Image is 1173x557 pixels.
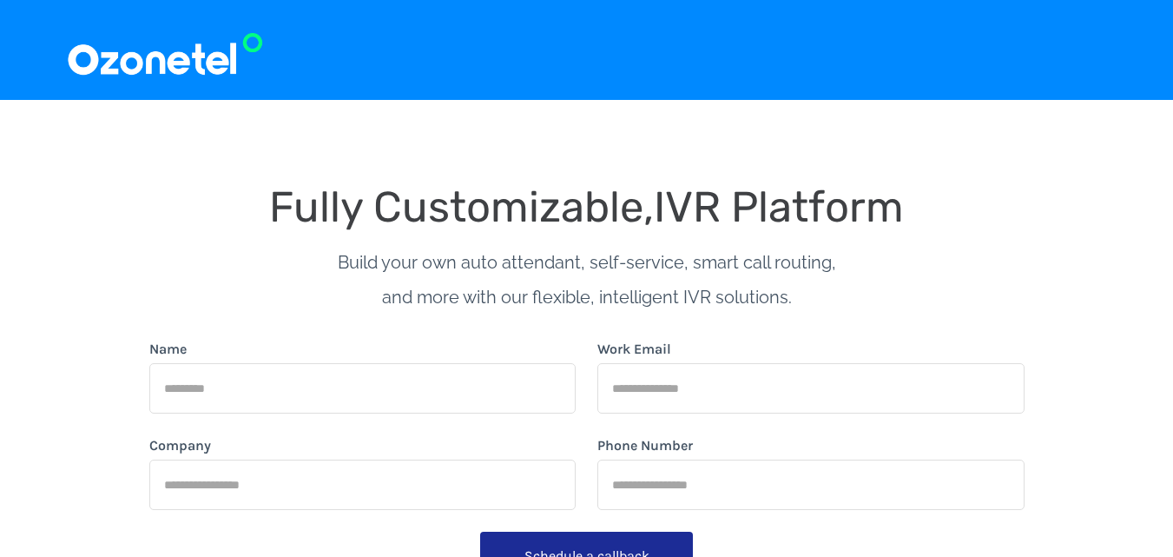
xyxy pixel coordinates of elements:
[149,339,187,360] label: Name
[597,435,693,456] label: Phone Number
[149,435,211,456] label: Company
[338,252,836,273] span: Build your own auto attendant, self-service, smart call routing,
[269,182,654,232] span: Fully Customizable,
[597,339,671,360] label: Work Email
[654,182,904,232] span: IVR Platform
[382,287,792,308] span: and more with our flexible, intelligent IVR solutions.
